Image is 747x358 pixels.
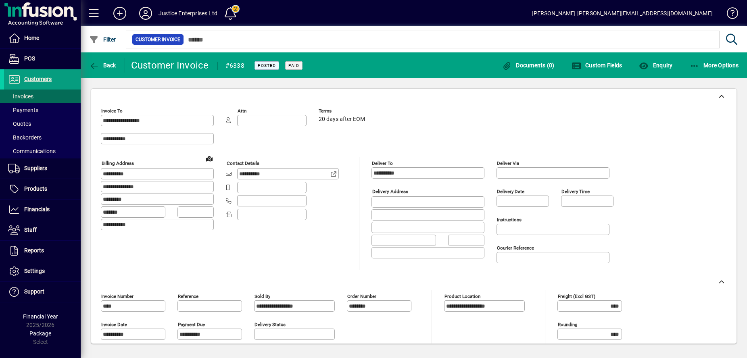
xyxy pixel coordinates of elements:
mat-label: Deliver via [497,160,519,166]
mat-label: Invoice To [101,108,123,114]
a: Backorders [4,131,81,144]
mat-label: Order number [347,293,376,299]
button: Custom Fields [570,58,624,73]
a: Reports [4,241,81,261]
span: Payments [8,107,38,113]
a: Invoices [4,89,81,103]
mat-label: Delivery time [561,189,590,194]
span: Settings [24,268,45,274]
a: Products [4,179,81,199]
mat-label: Delivery date [497,189,524,194]
button: Add [107,6,133,21]
span: Customers [24,76,52,82]
a: Suppliers [4,158,81,179]
button: More Options [688,58,741,73]
div: #6338 [225,59,244,72]
span: Invoices [8,93,33,100]
span: Filter [89,36,116,43]
a: Settings [4,261,81,281]
span: Products [24,185,47,192]
mat-label: Reference [178,293,198,299]
span: More Options [690,62,739,69]
a: Knowledge Base [721,2,737,28]
span: Documents (0) [502,62,555,69]
span: POS [24,55,35,62]
a: Support [4,282,81,302]
span: Financial Year [23,313,58,320]
span: Enquiry [639,62,672,69]
span: Support [24,288,44,295]
span: Package [29,330,51,337]
a: Payments [4,103,81,117]
button: Back [87,58,118,73]
mat-label: Invoice number [101,293,134,299]
mat-label: Product location [444,293,480,299]
mat-label: Delivery status [255,322,286,327]
div: Customer Invoice [131,59,209,72]
span: Back [89,62,116,69]
mat-label: Instructions [497,217,522,223]
span: Customer Invoice [136,35,180,44]
span: Financials [24,206,50,212]
mat-label: Attn [238,108,246,114]
span: Quotes [8,121,31,127]
span: Reports [24,247,44,254]
div: Justice Enterprises Ltd [159,7,217,20]
mat-label: Freight (excl GST) [558,293,595,299]
button: Filter [87,32,118,47]
a: POS [4,49,81,69]
span: Communications [8,148,56,154]
div: [PERSON_NAME] [PERSON_NAME][EMAIL_ADDRESS][DOMAIN_NAME] [532,7,713,20]
span: Terms [319,108,367,114]
a: Communications [4,144,81,158]
a: Quotes [4,117,81,131]
span: Posted [258,63,276,68]
a: Staff [4,220,81,240]
span: Home [24,35,39,41]
mat-label: Payment due [178,322,205,327]
mat-label: Rounding [558,322,577,327]
span: 20 days after EOM [319,116,365,123]
button: Enquiry [637,58,674,73]
span: Suppliers [24,165,47,171]
mat-label: Courier Reference [497,245,534,251]
button: Profile [133,6,159,21]
span: Backorders [8,134,42,141]
span: Paid [288,63,299,68]
a: View on map [203,152,216,165]
mat-label: Invoice date [101,322,127,327]
span: Custom Fields [572,62,622,69]
a: Home [4,28,81,48]
mat-label: Sold by [255,293,270,299]
mat-label: Deliver To [372,160,393,166]
a: Financials [4,200,81,220]
button: Documents (0) [500,58,557,73]
app-page-header-button: Back [81,58,125,73]
span: Staff [24,227,37,233]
